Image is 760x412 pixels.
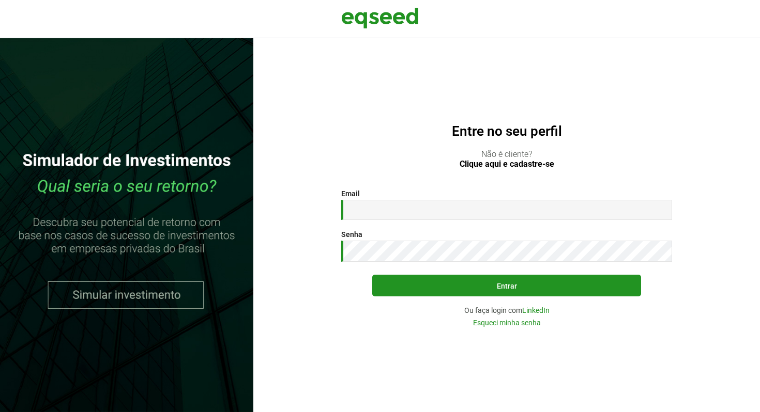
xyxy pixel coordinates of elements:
[522,307,550,314] a: LinkedIn
[274,149,739,169] p: Não é cliente?
[341,231,362,238] label: Senha
[341,5,419,31] img: EqSeed Logo
[341,190,360,197] label: Email
[372,275,641,296] button: Entrar
[341,307,672,314] div: Ou faça login com
[274,124,739,139] h2: Entre no seu perfil
[460,160,554,168] a: Clique aqui e cadastre-se
[473,319,541,326] a: Esqueci minha senha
